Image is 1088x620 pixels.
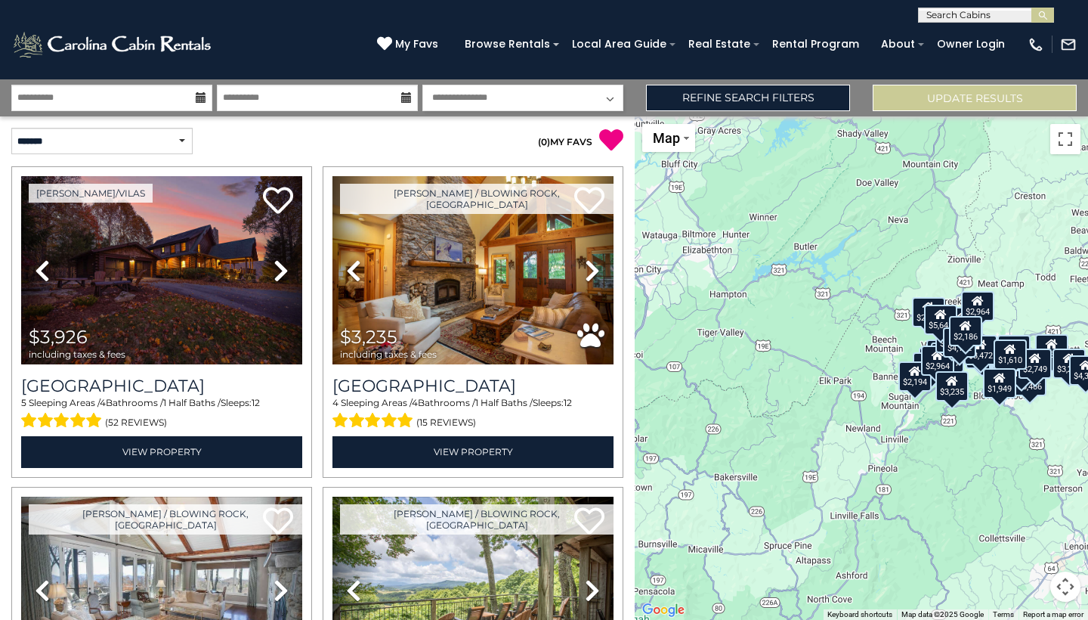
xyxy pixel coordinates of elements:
button: Toggle fullscreen view [1050,124,1080,154]
span: 4 [412,397,418,408]
div: Sleeping Areas / Bathrooms / Sleeps: [21,396,302,432]
img: thumbnail_163281251.jpeg [21,176,302,364]
a: About [873,33,923,56]
a: [PERSON_NAME] / Blowing Rock, [GEOGRAPHIC_DATA] [29,504,302,535]
a: Browse Rentals [457,33,558,56]
span: 0 [541,136,547,147]
a: Report a map error [1023,610,1083,618]
div: $2,186 [949,316,982,346]
a: [PERSON_NAME] / Blowing Rock, [GEOGRAPHIC_DATA] [340,184,614,214]
span: 4 [332,397,338,408]
div: $3,354 [926,339,960,370]
button: Keyboard shortcuts [827,609,892,620]
span: My Favs [395,36,438,52]
a: [PERSON_NAME]/Vilas [29,184,153,203]
div: $1,949 [983,368,1016,398]
span: 4 [100,397,106,408]
span: $3,926 [29,326,88,348]
img: White-1-2.png [11,29,215,60]
div: $3,235 [935,371,969,401]
div: $3,255 [1052,349,1086,379]
button: Change map style [642,124,695,152]
span: 1 Half Baths / [475,397,533,408]
div: Sleeping Areas / Bathrooms / Sleeps: [332,396,614,432]
a: Owner Login [929,33,1012,56]
div: $2,964 [961,291,994,321]
div: $2,926 [912,297,945,327]
span: including taxes & fees [340,349,437,359]
span: 5 [21,397,26,408]
a: Real Estate [681,33,758,56]
a: View Property [332,436,614,467]
a: View Property [21,436,302,467]
a: (0)MY FAVS [538,136,592,147]
div: $2,194 [898,361,932,392]
a: Rental Program [765,33,867,56]
button: Update Results [873,85,1077,111]
div: $7,336 [1035,334,1068,364]
a: My Favs [377,36,442,53]
span: 12 [564,397,572,408]
h3: Diamond Creek Lodge [21,376,302,396]
div: $3,127 [913,352,946,383]
div: $5,641 [924,305,957,335]
span: 12 [252,397,260,408]
div: $4,035 [935,323,969,353]
span: Map data ©2025 Google [901,610,984,618]
div: $2,749 [1018,349,1052,379]
span: (15 reviews) [416,413,476,432]
span: $3,235 [340,326,397,348]
a: Open this area in Google Maps (opens a new window) [638,600,688,620]
a: Add to favorites [263,185,293,218]
div: $1,610 [994,339,1027,370]
a: [GEOGRAPHIC_DATA] [21,376,302,396]
a: Refine Search Filters [646,85,850,111]
span: (52 reviews) [105,413,167,432]
div: $3,472 [964,335,997,365]
span: Map [653,130,680,146]
a: [GEOGRAPHIC_DATA] [332,376,614,396]
button: Map camera controls [1050,572,1080,602]
div: $2,048 [997,335,1031,365]
div: $2,964 [921,346,954,376]
div: $4,182 [943,327,976,358]
a: Local Area Guide [564,33,674,56]
img: mail-regular-white.png [1060,36,1077,53]
img: thumbnail_163269168.jpeg [332,176,614,364]
span: including taxes & fees [29,349,125,359]
a: [PERSON_NAME] / Blowing Rock, [GEOGRAPHIC_DATA] [340,504,614,535]
img: phone-regular-white.png [1028,36,1044,53]
h3: Mountain Song Lodge [332,376,614,396]
span: ( ) [538,136,550,147]
a: Terms (opens in new tab) [993,610,1014,618]
img: Google [638,600,688,620]
span: 1 Half Baths / [163,397,221,408]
